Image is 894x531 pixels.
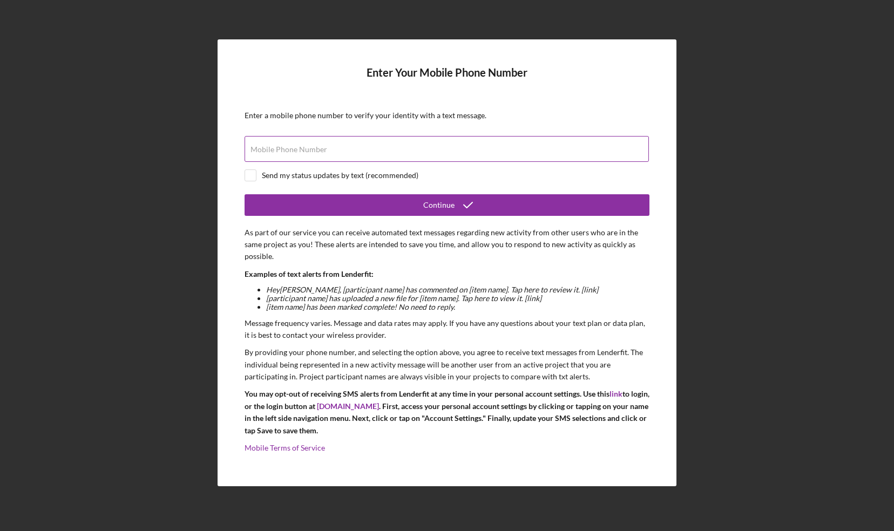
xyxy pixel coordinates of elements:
p: Message frequency varies. Message and data rates may apply. If you have any questions about your ... [245,317,649,342]
div: Continue [423,194,455,216]
a: Mobile Terms of Service [245,443,325,452]
div: Send my status updates by text (recommended) [262,171,418,180]
p: Examples of text alerts from Lenderfit: [245,268,649,280]
p: As part of our service you can receive automated text messages regarding new activity from other ... [245,227,649,263]
h4: Enter Your Mobile Phone Number [245,66,649,95]
p: You may opt-out of receiving SMS alerts from Lenderfit at any time in your personal account setti... [245,388,649,437]
a: [DOMAIN_NAME] [317,401,379,411]
div: Enter a mobile phone number to verify your identity with a text message. [245,111,649,120]
p: By providing your phone number, and selecting the option above, you agree to receive text message... [245,346,649,383]
label: Mobile Phone Number [250,145,327,154]
button: Continue [245,194,649,216]
a: link [609,389,622,398]
li: [item name] has been marked complete! No need to reply. [266,303,649,311]
li: [participant name] has uploaded a new file for [item name]. Tap here to view it. [link] [266,294,649,303]
li: Hey [PERSON_NAME] , [participant name] has commented on [item name]. Tap here to review it. [link] [266,285,649,294]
